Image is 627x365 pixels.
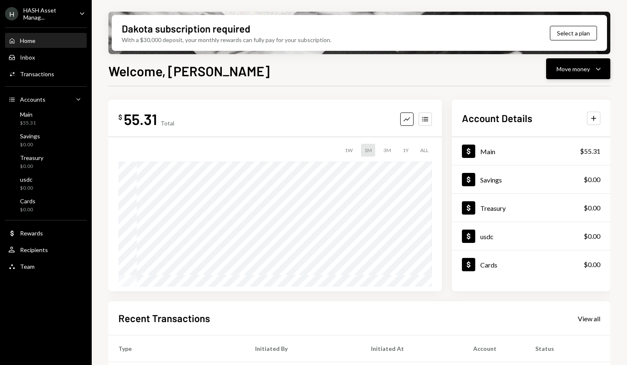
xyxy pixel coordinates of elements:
[108,62,270,79] h1: Welcome, [PERSON_NAME]
[20,141,40,148] div: $0.00
[557,65,590,73] div: Move money
[5,152,87,172] a: Treasury$0.00
[452,194,610,222] a: Treasury$0.00
[452,250,610,278] a: Cards$0.00
[584,175,600,185] div: $0.00
[23,7,73,21] div: HASH Asset Manag...
[5,225,87,240] a: Rewards
[20,96,45,103] div: Accounts
[5,173,87,193] a: usdc$0.00
[5,7,18,20] div: H
[20,154,43,161] div: Treasury
[124,110,157,128] div: 55.31
[5,50,87,65] a: Inbox
[122,22,250,35] div: Dakota subscription required
[5,108,87,128] a: Main$55.31
[361,144,375,157] div: 1M
[452,222,610,250] a: usdc$0.00
[20,132,40,140] div: Savings
[584,260,600,270] div: $0.00
[20,70,54,77] div: Transactions
[452,165,610,193] a: Savings$0.00
[452,137,610,165] a: Main$55.31
[20,54,35,61] div: Inbox
[5,33,87,48] a: Home
[20,37,35,44] div: Home
[5,66,87,81] a: Transactions
[20,176,33,183] div: usdc
[122,35,331,44] div: With a $30,000 deposit, your monthly rewards can fully pay for your subscription.
[245,335,361,362] th: Initiated By
[20,197,35,205] div: Cards
[20,120,36,127] div: $55.31
[463,335,525,362] th: Account
[580,146,600,156] div: $55.31
[20,263,35,270] div: Team
[584,231,600,241] div: $0.00
[380,144,394,157] div: 3M
[20,206,35,213] div: $0.00
[550,26,597,40] button: Select a plan
[399,144,412,157] div: 1Y
[161,120,174,127] div: Total
[20,111,36,118] div: Main
[578,314,600,323] a: View all
[417,144,432,157] div: ALL
[20,230,43,237] div: Rewards
[20,185,33,192] div: $0.00
[584,203,600,213] div: $0.00
[480,261,497,269] div: Cards
[480,232,494,240] div: usdc
[462,111,532,125] h2: Account Details
[20,246,48,253] div: Recipients
[578,315,600,323] div: View all
[5,242,87,257] a: Recipients
[118,311,210,325] h2: Recent Transactions
[5,195,87,215] a: Cards$0.00
[480,204,506,212] div: Treasury
[118,113,122,121] div: $
[20,163,43,170] div: $0.00
[5,259,87,274] a: Team
[361,335,464,362] th: Initiated At
[5,92,87,107] a: Accounts
[108,335,245,362] th: Type
[341,144,356,157] div: 1W
[480,176,502,184] div: Savings
[5,130,87,150] a: Savings$0.00
[525,335,610,362] th: Status
[546,58,610,79] button: Move money
[480,147,495,155] div: Main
